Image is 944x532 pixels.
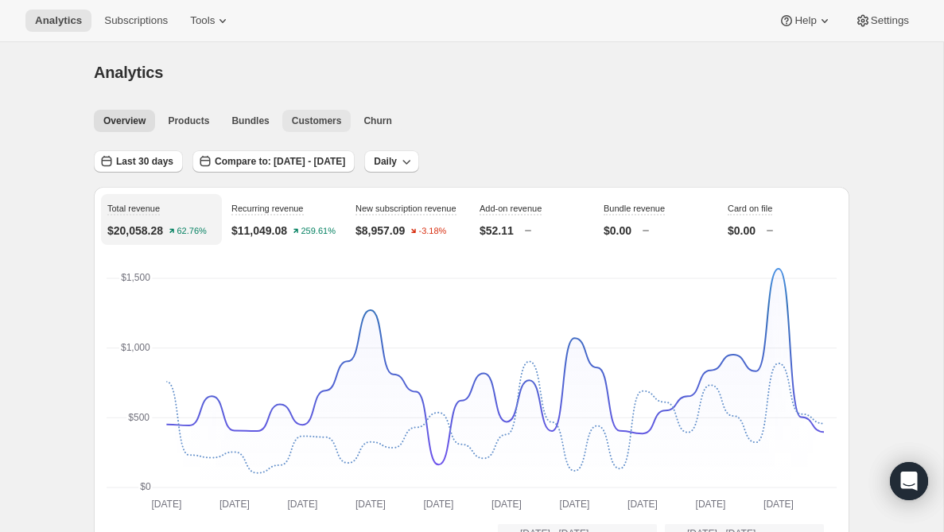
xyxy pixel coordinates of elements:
p: $20,058.28 [107,223,163,239]
span: Last 30 days [116,155,173,168]
span: Products [168,115,209,127]
div: Open Intercom Messenger [890,462,928,500]
span: Help [794,14,816,27]
span: Recurring revenue [231,204,304,213]
p: $11,049.08 [231,223,287,239]
button: Subscriptions [95,10,177,32]
span: Add-on revenue [480,204,542,213]
text: [DATE] [627,499,658,510]
text: [DATE] [763,499,794,510]
span: Daily [374,155,397,168]
text: 259.61% [301,227,336,236]
text: $500 [128,412,150,423]
span: Analytics [94,64,163,81]
button: Settings [845,10,919,32]
span: Tools [190,14,215,27]
text: $1,500 [121,272,150,283]
p: $52.11 [480,223,514,239]
button: Analytics [25,10,91,32]
span: Total revenue [107,204,160,213]
text: [DATE] [491,499,522,510]
button: Help [769,10,841,32]
span: Churn [363,115,391,127]
button: Last 30 days [94,150,183,173]
span: Analytics [35,14,82,27]
span: Card on file [728,204,772,213]
span: New subscription revenue [355,204,456,213]
text: [DATE] [424,499,454,510]
text: [DATE] [219,499,250,510]
text: $1,000 [121,342,150,353]
span: Overview [103,115,146,127]
p: $8,957.09 [355,223,405,239]
span: Bundle revenue [604,204,665,213]
span: Customers [292,115,342,127]
text: [DATE] [696,499,726,510]
p: $0.00 [604,223,631,239]
button: Compare to: [DATE] - [DATE] [192,150,355,173]
text: [DATE] [560,499,590,510]
span: Settings [871,14,909,27]
text: $0 [140,481,151,492]
text: [DATE] [151,499,181,510]
span: Subscriptions [104,14,168,27]
span: Bundles [231,115,269,127]
text: 62.76% [177,227,208,236]
button: Tools [181,10,240,32]
button: Daily [364,150,419,173]
text: [DATE] [355,499,386,510]
span: Compare to: [DATE] - [DATE] [215,155,345,168]
text: [DATE] [288,499,318,510]
p: $0.00 [728,223,756,239]
text: -3.18% [419,227,447,236]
